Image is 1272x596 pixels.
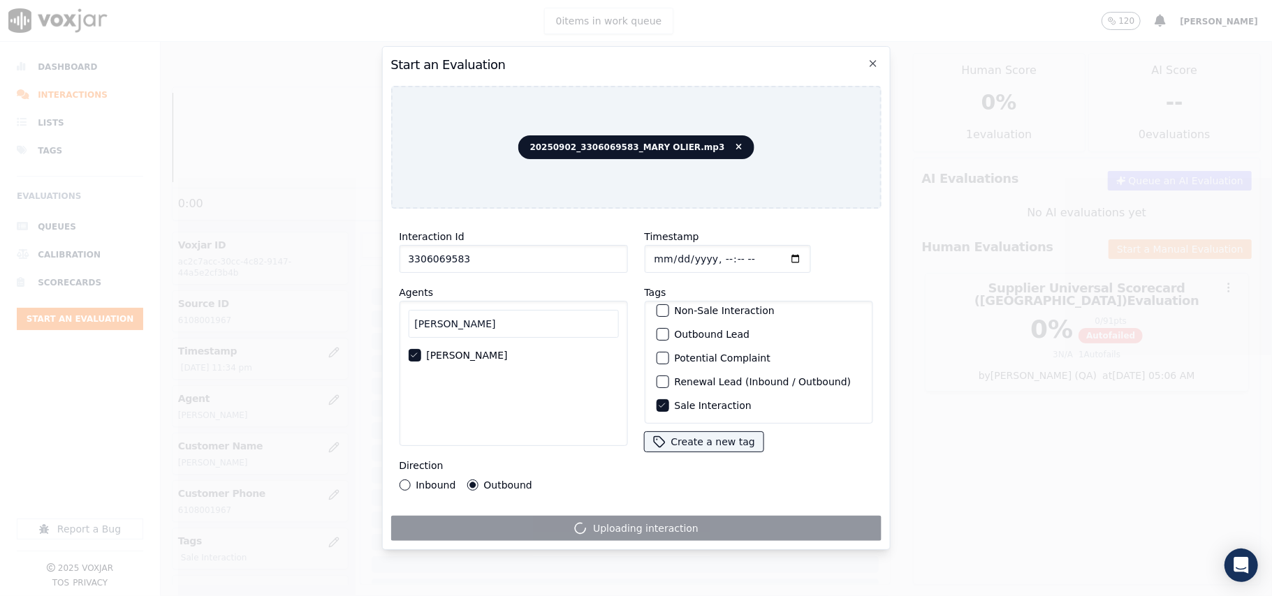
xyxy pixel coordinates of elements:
label: Tags [644,287,666,298]
input: Search Agents... [408,310,618,338]
label: [PERSON_NAME] [426,350,507,360]
span: 20250902_3306069583_MARY OLIER.mp3 [518,135,754,159]
input: reference id, file name, etc [399,245,627,273]
label: Agents [399,287,433,298]
label: Outbound [483,480,532,490]
label: Interaction Id [399,231,464,242]
button: Create a new tag [644,432,763,452]
div: Open Intercom Messenger [1225,549,1258,582]
label: Non-Sale Interaction [674,306,774,315]
label: Direction [399,460,443,471]
h2: Start an Evaluation [390,55,881,75]
label: Inbound [416,480,455,490]
label: Potential Complaint [674,353,770,363]
label: Sale Interaction [674,401,751,410]
label: Renewal Lead (Inbound / Outbound) [674,377,851,387]
label: Outbound Lead [674,329,750,339]
label: Timestamp [644,231,699,242]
